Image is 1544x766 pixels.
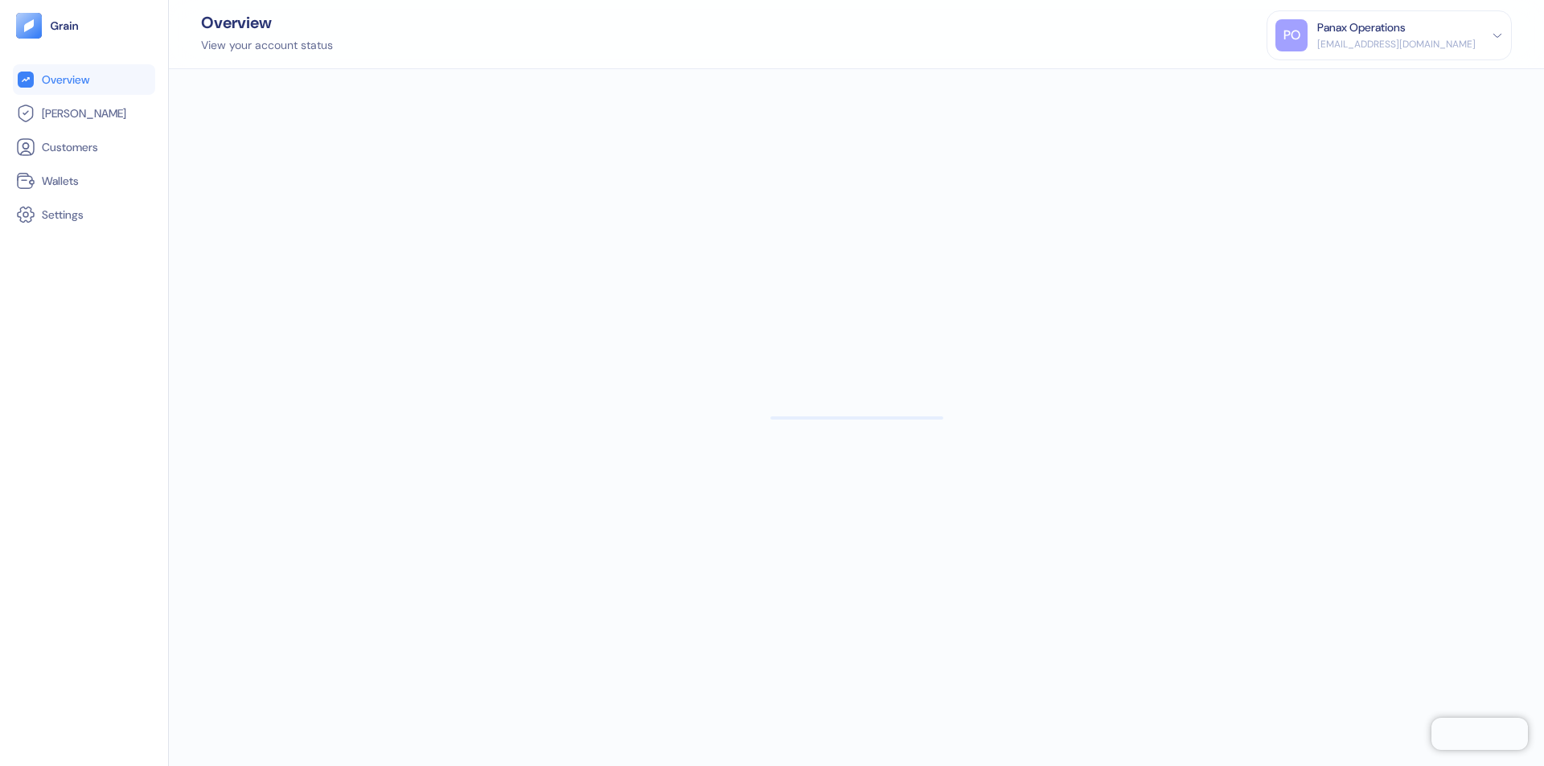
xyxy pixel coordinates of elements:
div: Overview [201,14,333,31]
a: [PERSON_NAME] [16,104,152,123]
div: Panax Operations [1317,19,1406,36]
img: logo-tablet-V2.svg [16,13,42,39]
span: [PERSON_NAME] [42,105,126,121]
span: Overview [42,72,89,88]
div: PO [1275,19,1308,51]
span: Customers [42,139,98,155]
a: Customers [16,137,152,157]
a: Overview [16,70,152,89]
span: Settings [42,207,84,223]
a: Wallets [16,171,152,190]
div: View your account status [201,37,333,54]
div: [EMAIL_ADDRESS][DOMAIN_NAME] [1317,37,1476,51]
span: Wallets [42,173,79,189]
iframe: Chatra live chat [1431,718,1528,750]
img: logo [50,20,80,31]
a: Settings [16,205,152,224]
